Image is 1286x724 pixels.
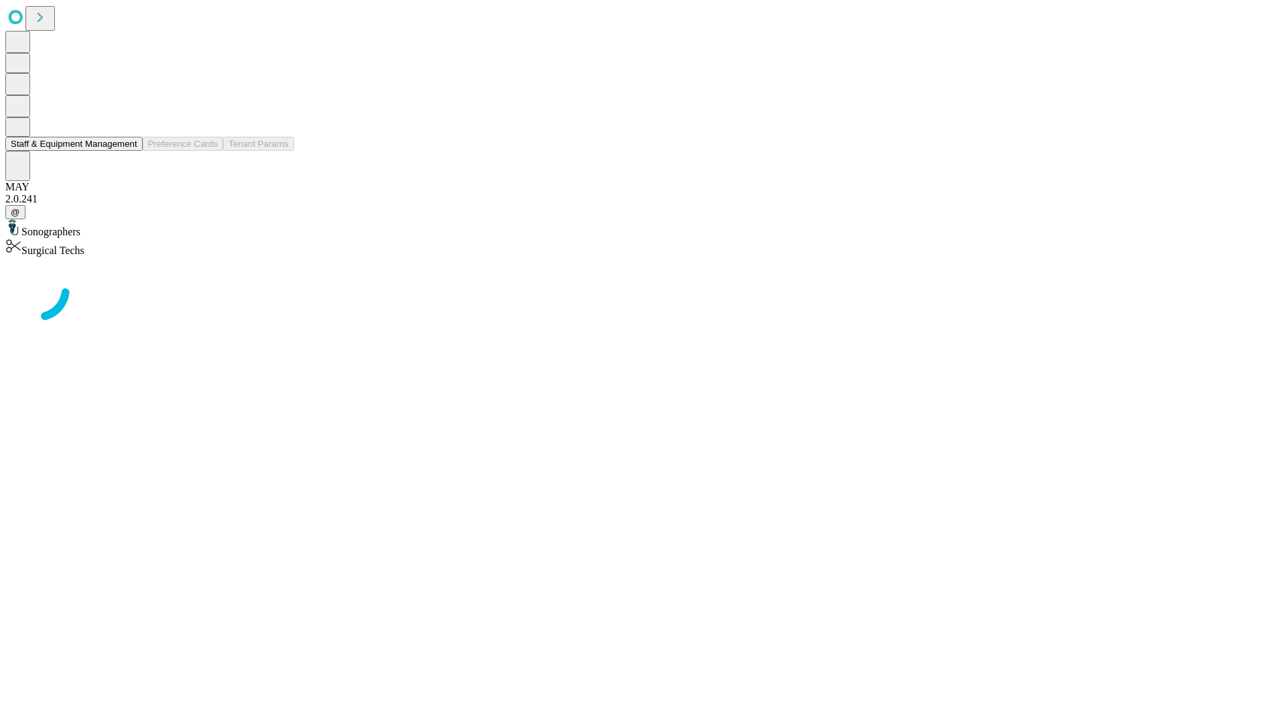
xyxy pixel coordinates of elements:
[5,238,1281,257] div: Surgical Techs
[5,137,143,151] button: Staff & Equipment Management
[5,193,1281,205] div: 2.0.241
[223,137,294,151] button: Tenant Params
[5,219,1281,238] div: Sonographers
[5,205,25,219] button: @
[11,207,20,217] span: @
[5,181,1281,193] div: MAY
[143,137,223,151] button: Preference Cards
